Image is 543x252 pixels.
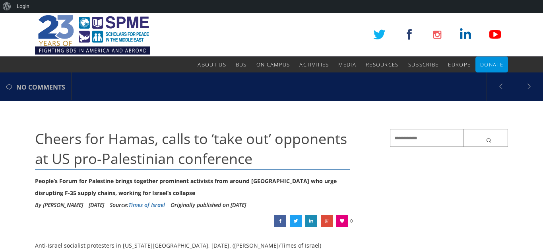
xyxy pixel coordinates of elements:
span: Activities [299,61,329,68]
span: 0 [350,215,353,227]
div: People’s Forum for Palestine brings together prominent activists from around [GEOGRAPHIC_DATA] wh... [35,175,350,199]
a: Cheers for Hamas, calls to ‘take out’ opponents at US pro-Palestinian conference [290,215,302,227]
a: About Us [198,57,226,72]
a: Cheers for Hamas, calls to ‘take out’ opponents at US pro-Palestinian conference [274,215,286,227]
span: Europe [448,61,471,68]
a: Resources [366,57,399,72]
span: About Us [198,61,226,68]
li: [DATE] [89,199,104,211]
div: Anti-Israel socialist protesters in [US_STATE][GEOGRAPHIC_DATA], [DATE]. ([PERSON_NAME]/Times of ... [35,240,350,252]
span: no comments [16,73,65,101]
div: Source: [110,199,165,211]
li: Originally published on [DATE] [171,199,246,211]
a: Media [338,57,356,72]
a: Europe [448,57,471,72]
a: Activities [299,57,329,72]
li: By [PERSON_NAME] [35,199,83,211]
a: Cheers for Hamas, calls to ‘take out’ opponents at US pro-Palestinian conference [321,215,333,227]
span: On Campus [256,61,290,68]
a: BDS [236,57,247,72]
span: BDS [236,61,247,68]
img: SPME [35,13,150,57]
span: Subscribe [408,61,439,68]
a: Cheers for Hamas, calls to ‘take out’ opponents at US pro-Palestinian conference [305,215,317,227]
span: Donate [480,61,503,68]
a: Times of Israel [128,201,165,209]
a: Donate [480,57,503,72]
span: Cheers for Hamas, calls to ‘take out’ opponents at US pro-Palestinian conference [35,129,347,168]
span: Media [338,61,356,68]
span: Resources [366,61,399,68]
a: On Campus [256,57,290,72]
a: Subscribe [408,57,439,72]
